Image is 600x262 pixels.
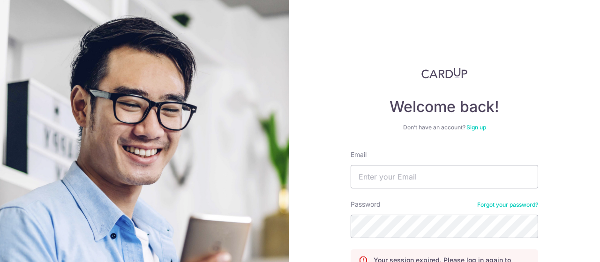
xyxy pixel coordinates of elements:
[351,124,538,131] div: Don’t have an account?
[351,165,538,188] input: Enter your Email
[351,97,538,116] h4: Welcome back!
[421,67,467,79] img: CardUp Logo
[466,124,486,131] a: Sign up
[477,201,538,209] a: Forgot your password?
[351,150,367,159] label: Email
[351,200,381,209] label: Password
